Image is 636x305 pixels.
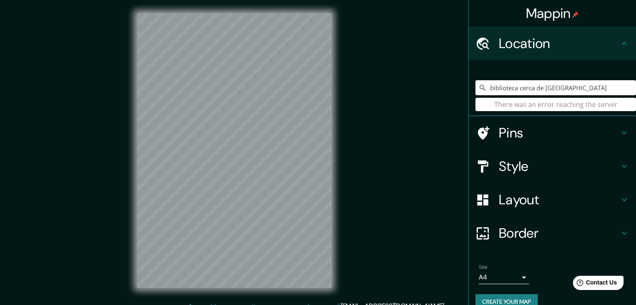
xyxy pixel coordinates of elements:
input: Pick your city or area [475,80,636,95]
h4: Location [499,35,619,52]
label: Size [479,264,488,271]
h4: Border [499,225,619,241]
div: Style [469,150,636,183]
div: Location [469,27,636,60]
h4: Layout [499,191,619,208]
iframe: Help widget launcher [562,272,627,296]
div: There was an error reaching the server [475,98,636,111]
div: A4 [479,271,529,284]
h4: Mappin [526,5,579,22]
h4: Pins [499,125,619,141]
canvas: Map [137,13,332,288]
img: pin-icon.png [572,11,579,18]
div: Layout [469,183,636,216]
div: Border [469,216,636,250]
div: Pins [469,116,636,150]
h4: Style [499,158,619,175]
